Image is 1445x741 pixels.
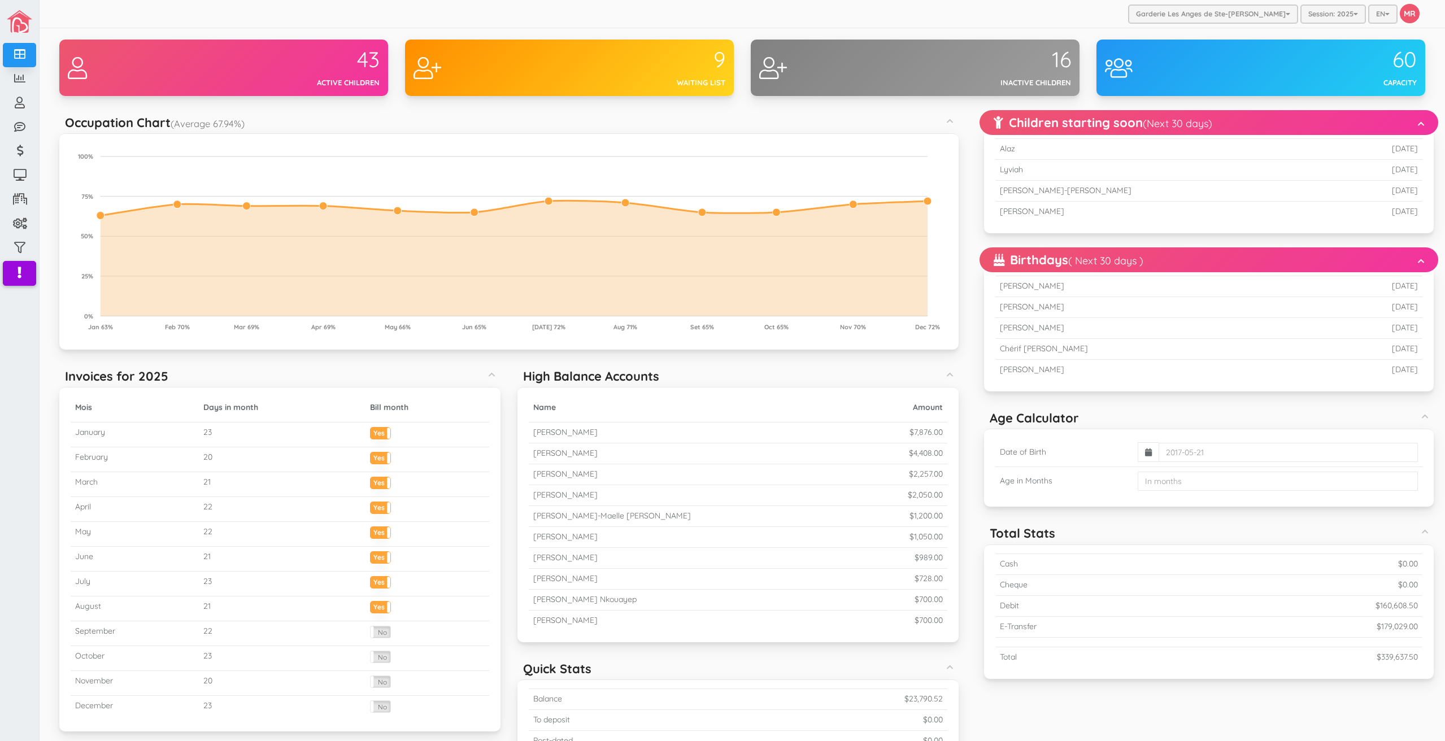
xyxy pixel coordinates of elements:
tspan: 25% [81,272,93,280]
td: 20 [199,671,365,696]
h5: Age Calculator [990,411,1079,425]
td: February [71,447,199,472]
tspan: Feb 70% [165,323,190,331]
h5: Mois [75,403,194,412]
small: $1,200.00 [909,511,943,521]
tspan: 75% [81,193,93,200]
div: Active children [224,77,380,88]
td: [DATE] [1337,202,1422,222]
small: [PERSON_NAME] [533,448,598,458]
td: E-Transfer [995,616,1196,637]
label: Yes [371,477,391,486]
small: $989.00 [915,552,943,563]
td: [DATE] [1337,139,1422,160]
small: $700.00 [915,615,943,625]
tspan: Set 65% [690,323,714,331]
iframe: chat widget [1398,696,1434,730]
div: 60 [1261,48,1417,72]
td: $23,790.52 [741,689,947,710]
td: January [71,422,199,447]
td: [DATE] [1309,360,1422,380]
small: [PERSON_NAME] [533,531,598,542]
td: August [71,596,199,621]
td: [PERSON_NAME] [995,318,1309,339]
tspan: [DATE] 72% [532,323,565,331]
div: Capacity [1261,77,1417,88]
small: ( Next 30 days ) [1068,254,1143,267]
td: 21 [199,547,365,572]
td: July [71,572,199,596]
td: [PERSON_NAME] [995,297,1309,318]
td: June [71,547,199,572]
td: [PERSON_NAME] [995,202,1337,222]
tspan: Apr 69% [311,323,336,331]
div: Inactive children [915,77,1071,88]
td: December [71,696,199,721]
label: Yes [371,527,391,535]
td: Chérif [PERSON_NAME] [995,339,1309,360]
td: [DATE] [1337,181,1422,202]
tspan: 0% [84,312,93,320]
input: 2017-05-21 [1159,443,1418,462]
label: Yes [371,428,391,436]
tspan: Oct 65% [764,323,789,331]
small: $2,257.00 [909,469,943,479]
tspan: Dec 72% [915,323,940,331]
td: 22 [199,522,365,547]
td: $0.00 [741,710,947,731]
td: Cheque [995,574,1196,595]
tspan: Mar 69% [234,323,259,331]
small: [PERSON_NAME] [533,427,598,437]
td: May [71,522,199,547]
td: 23 [199,422,365,447]
td: To deposit [529,710,741,731]
h5: Amount [864,403,943,412]
td: $339,637.50 [1196,647,1422,667]
small: $700.00 [915,594,943,604]
h5: Children starting soon [994,116,1212,129]
label: Yes [371,601,391,610]
td: $160,608.50 [1196,595,1422,616]
div: 16 [915,48,1071,72]
small: (Next 30 days) [1143,117,1212,130]
td: 21 [199,596,365,621]
td: $179,029.00 [1196,616,1422,637]
label: No [371,651,391,662]
td: [DATE] [1337,160,1422,181]
label: Yes [371,577,391,585]
small: $2,050.00 [908,490,943,500]
div: 9 [569,48,725,72]
td: [DATE] [1309,276,1422,297]
td: April [71,497,199,522]
label: Yes [371,502,391,511]
td: [PERSON_NAME] [995,360,1309,380]
small: $4,408.00 [909,448,943,458]
h5: Bill month [370,403,485,412]
td: Alaz [995,139,1337,160]
tspan: Nov 70% [840,323,866,331]
tspan: 50% [81,232,93,240]
td: Age in Months [995,467,1133,496]
td: March [71,472,199,497]
td: 23 [199,646,365,671]
td: $0.00 [1196,574,1422,595]
small: [PERSON_NAME] [533,552,598,563]
h5: Quick Stats [523,662,591,675]
td: 23 [199,572,365,596]
label: No [371,676,391,687]
h5: Occupation Chart [65,116,245,129]
small: [PERSON_NAME] [533,469,598,479]
tspan: 100% [78,152,93,160]
small: $1,050.00 [909,531,943,542]
h5: High Balance Accounts [523,369,659,383]
tspan: May 66% [385,323,411,331]
td: Debit [995,595,1196,616]
label: Yes [371,552,391,560]
td: 20 [199,447,365,472]
td: [DATE] [1309,297,1422,318]
h5: Invoices for 2025 [65,369,168,383]
td: [PERSON_NAME]-[PERSON_NAME] [995,181,1337,202]
h5: Name [533,403,855,412]
td: 23 [199,696,365,721]
img: image [7,10,32,33]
